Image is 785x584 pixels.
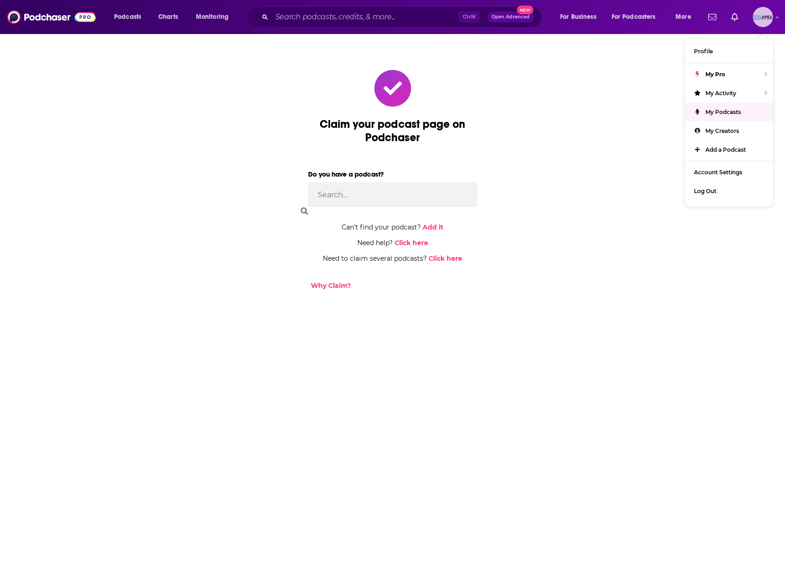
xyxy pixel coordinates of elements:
[669,10,703,24] button: open menu
[753,7,773,27] img: User Profile
[685,103,773,121] a: My Podcasts
[705,71,725,78] span: My Pro
[114,11,141,23] span: Podcasts
[685,42,773,61] a: Profile
[705,90,736,97] span: My Activity
[554,10,608,24] button: open menu
[423,223,443,231] a: Add it
[487,11,534,23] button: Open AdvancedNew
[753,7,773,27] span: Logged in as Apex
[492,15,530,19] span: Open Advanced
[705,9,720,25] a: Show notifications dropdown
[308,223,477,231] div: Can't find your podcast?
[308,239,477,247] div: Need help?
[560,11,596,23] span: For Business
[612,11,656,23] span: For Podcasters
[705,109,741,115] span: My Podcasts
[108,10,153,24] button: open menu
[694,48,713,55] span: Profile
[429,254,462,263] a: Click here
[606,10,669,24] button: open menu
[308,168,477,180] label: Do you have a podcast?
[705,146,746,153] span: Add a Podcast
[152,10,183,24] a: Charts
[308,118,477,144] div: Claim your podcast page on Podchaser
[308,254,477,263] div: Need to claim several podcasts?
[705,127,739,134] span: My Creators
[7,8,96,26] img: Podchaser - Follow, Share and Rate Podcasts
[753,7,773,27] button: Show profile menu
[728,9,742,25] a: Show notifications dropdown
[685,140,773,159] a: Add a Podcast
[685,121,773,140] a: My Creators
[189,10,241,24] button: open menu
[685,163,773,182] a: Account Settings
[255,6,550,28] div: Search podcasts, credits, & more...
[395,239,428,247] a: Click here
[458,11,480,23] span: Ctrl K
[676,11,691,23] span: More
[196,11,229,23] span: Monitoring
[694,169,742,176] span: Account Settings
[308,182,477,207] input: Search...
[272,10,458,24] input: Search podcasts, credits, & more...
[694,188,716,195] span: Log Out
[685,39,773,206] ul: Show profile menu
[158,11,178,23] span: Charts
[517,6,533,14] span: New
[308,281,354,290] button: Why Claim?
